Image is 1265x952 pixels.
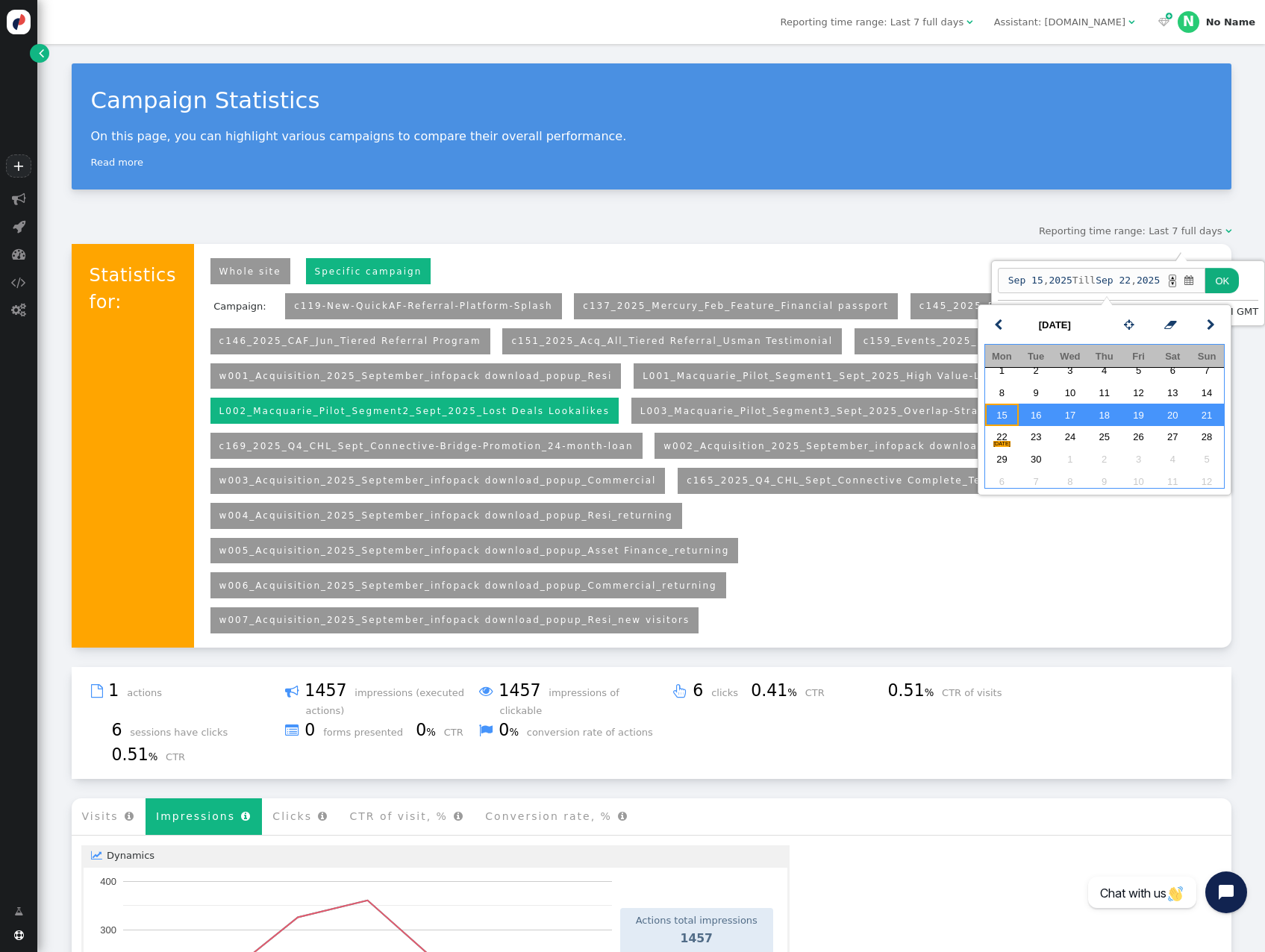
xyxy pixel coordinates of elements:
small: % [925,687,934,698]
span:  [1128,17,1134,27]
a:   [1156,15,1173,30]
span: CTR [805,687,834,698]
span:  [11,275,26,289]
a: Read more [91,157,143,168]
a: w005_Acquisition_2025_September_infopack download_popup_Asset Finance_returning [219,545,730,556]
li: Clicks [262,798,339,835]
a:  [30,44,49,63]
span: 6 [693,680,708,700]
span: Reporting time range: Last 7 full days [1039,225,1222,237]
span:  [125,811,135,821]
span: 0 [416,720,440,739]
a: c146_2025_CAF_Jun_Tiered Referral Program [219,336,481,346]
span: 1457 [681,932,713,945]
div: Statistics for: [72,244,195,648]
span: 0 [499,720,523,739]
a: w004_Acquisition_2025_September_infopack download_popup_Resi_returning [219,510,673,521]
a: L003_Macquarie_Pilot_Segment3_Sept_2025_Overlap-Strategic Targets [640,406,1055,416]
p: On this page, you can highlight various campaigns to compare their overall performance. [91,129,1212,143]
a: c165_2025_Q4_CHL_Sept_Connective Complete_Teaser [687,475,1006,486]
span:  [479,681,493,702]
span: sessions have clicks [130,727,237,738]
span:  [673,681,687,702]
span: impressions (executed actions) [306,687,465,715]
span:  [479,721,493,742]
li: Visits [72,798,146,835]
td: Actions total impressions [625,912,769,929]
span:  [14,930,24,940]
span:  [241,811,252,821]
span: forms presented [323,727,413,738]
div: ▲ [1169,275,1176,281]
span: CTR of visits [942,687,1011,698]
a: w007_Acquisition_2025_September_infopack download_popup_Resi_new visitors [219,615,690,625]
span: Sep [1008,273,1025,288]
span: conversion rate of actions [527,727,663,738]
span:  [91,851,107,860]
span: Reporting time range: Last 7 full days [781,16,964,28]
span: Sep [1096,273,1113,288]
a: L002_Macquarie_Pilot_Segment2_Sept_2025_Lost Deals Lookalikes [219,406,610,416]
span: 1457 [499,680,546,700]
span:  [454,811,464,821]
span: 0.51 [888,680,939,700]
span:  [1225,226,1231,236]
span:  [12,247,26,261]
span:  [13,219,25,234]
span: 0.41 [751,680,802,700]
li: Conversion rate, % [475,798,639,835]
span: 0.51 [112,745,163,764]
a:  [4,899,33,924]
span:  [14,904,23,919]
small: % [509,727,519,738]
span: 0 [304,720,320,739]
span:  [618,811,628,821]
span:  [285,721,299,742]
a: Dynamics [81,845,790,865]
li: CTR of visit, % [339,798,475,835]
text: 400 [100,876,116,887]
span: 2025 [1137,273,1160,288]
span: CTR [166,751,195,762]
span: 6 [112,720,128,739]
img: logo-icon.svg [7,10,31,34]
span:  [11,303,26,317]
text: 300 [100,924,116,936]
div: ▼ [1169,281,1176,287]
span: CTR [444,727,473,738]
small: % [149,751,158,762]
span: 2025 [1049,273,1072,288]
a: c137_2025_Mercury_Feb_Feature_Financial passport [583,301,889,311]
span: actions [127,687,172,698]
div: No Name [1206,16,1255,28]
button: OK [1205,268,1239,293]
a: w003_Acquisition_2025_September_infopack download_popup_Commercial [219,475,657,486]
span:  [39,46,44,60]
a: c119-New-QuickAF-Referral-Platform-Splash [294,301,552,311]
span: 1 [108,680,124,700]
span:  [1166,10,1172,22]
span:  [91,681,103,702]
span:  [12,192,26,206]
a: Whole site [210,258,290,284]
li: Campaign: [204,289,275,324]
span: 1457 [304,680,352,700]
a: Specific campaign [306,258,431,284]
span: clicks [711,687,748,698]
span:  [1158,17,1169,27]
span: impressions of clickable [500,687,619,715]
a: w002_Acquisition_2025_September_infopack download_popup_Asset Finance [663,441,1113,451]
a: + [6,154,31,178]
span:  [1182,273,1195,288]
a: c145_2025_Resi_Jun_Tiered Referral Program [919,301,1184,311]
a: w006_Acquisition_2025_September_infopack download_popup_Commercial_returning [219,580,717,591]
li: Impressions [146,798,262,835]
span:  [318,811,328,821]
small: % [426,727,436,738]
div: Assistant: [DOMAIN_NAME] [994,15,1125,30]
a: c159_Events_2025_CEA_Finalist Announced [863,336,1117,346]
a: c169_2025_Q4_CHL_Sept_Connective-Bridge-Promotion_24-month-loan [219,441,634,451]
a: w001_Acquisition_2025_September_infopack download_popup_Resi [219,371,613,381]
span:  [285,681,299,702]
span: , Till , [998,268,1206,293]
